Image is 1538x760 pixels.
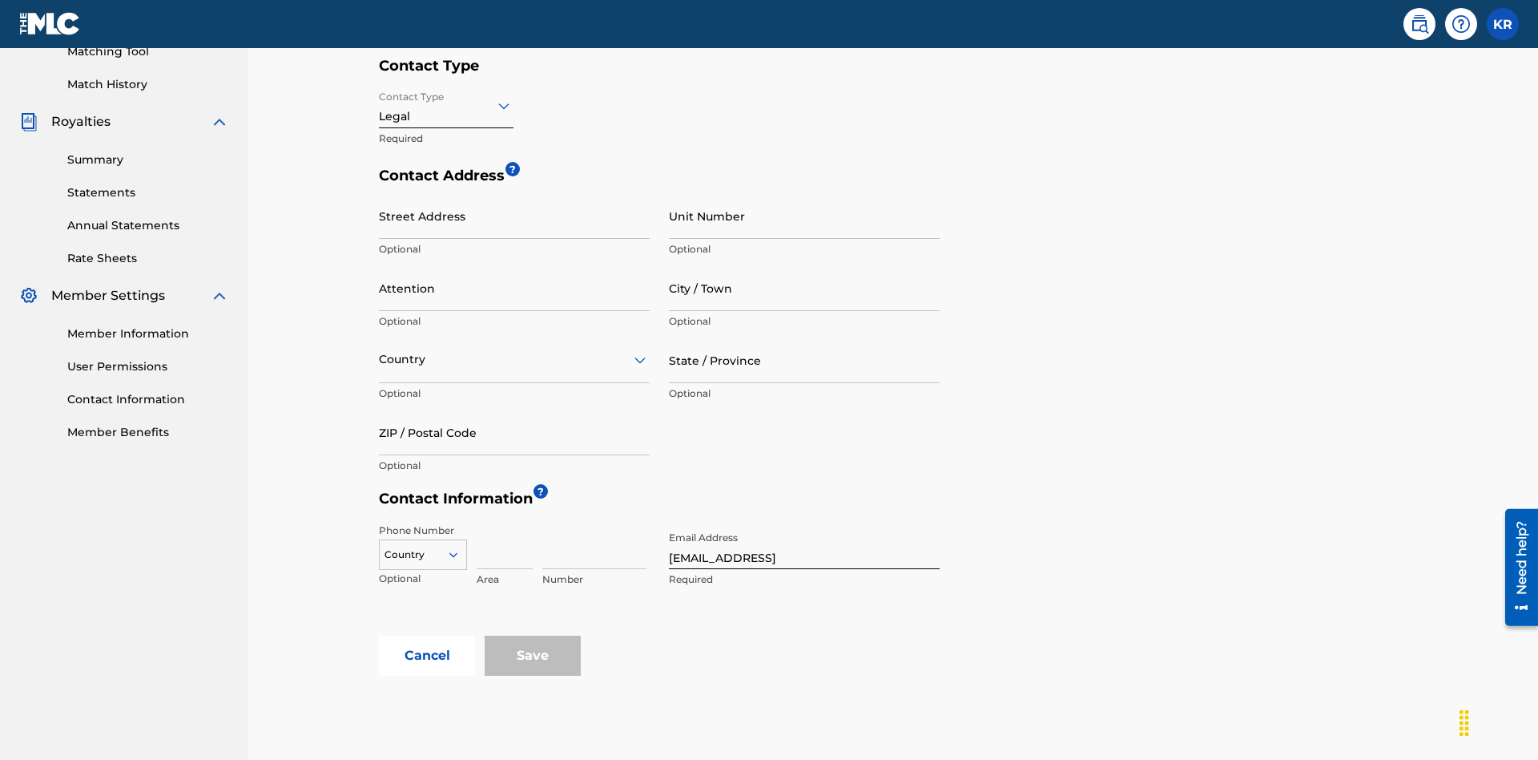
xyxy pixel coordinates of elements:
[379,386,650,401] p: Optional
[379,490,1415,516] h5: Contact Information
[67,152,229,168] a: Summary
[1445,8,1477,40] div: Help
[19,286,38,305] img: Member Settings
[67,325,229,342] a: Member Information
[51,286,165,305] span: Member Settings
[379,131,513,146] p: Required
[669,386,940,401] p: Optional
[477,572,533,587] p: Area
[67,250,229,267] a: Rate Sheets
[669,572,940,587] p: Required
[67,184,229,201] a: Statements
[379,242,650,257] p: Optional
[210,112,229,131] img: expand
[67,391,229,408] a: Contact Information
[379,167,940,193] h5: Contact Address
[1458,683,1538,760] iframe: Chat Widget
[67,43,229,60] a: Matching Tool
[19,112,38,131] img: Royalties
[505,162,520,176] span: ?
[19,12,81,35] img: MLC Logo
[1403,8,1435,40] a: Public Search
[533,484,548,499] span: ?
[379,314,650,329] p: Optional
[669,314,940,329] p: Optional
[1451,14,1471,34] img: help
[379,459,650,473] p: Optional
[1410,14,1429,34] img: search
[379,572,467,586] p: Optional
[67,76,229,93] a: Match History
[379,57,1415,83] h5: Contact Type
[67,424,229,441] a: Member Benefits
[379,636,475,676] button: Cancel
[51,112,111,131] span: Royalties
[67,358,229,375] a: User Permissions
[1487,8,1519,40] div: User Menu
[379,80,444,104] label: Contact Type
[542,572,646,587] p: Number
[669,242,940,257] p: Optional
[1451,699,1477,747] div: Drag
[67,217,229,234] a: Annual Statements
[210,286,229,305] img: expand
[1493,503,1538,634] iframe: Resource Center
[379,86,513,125] div: Legal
